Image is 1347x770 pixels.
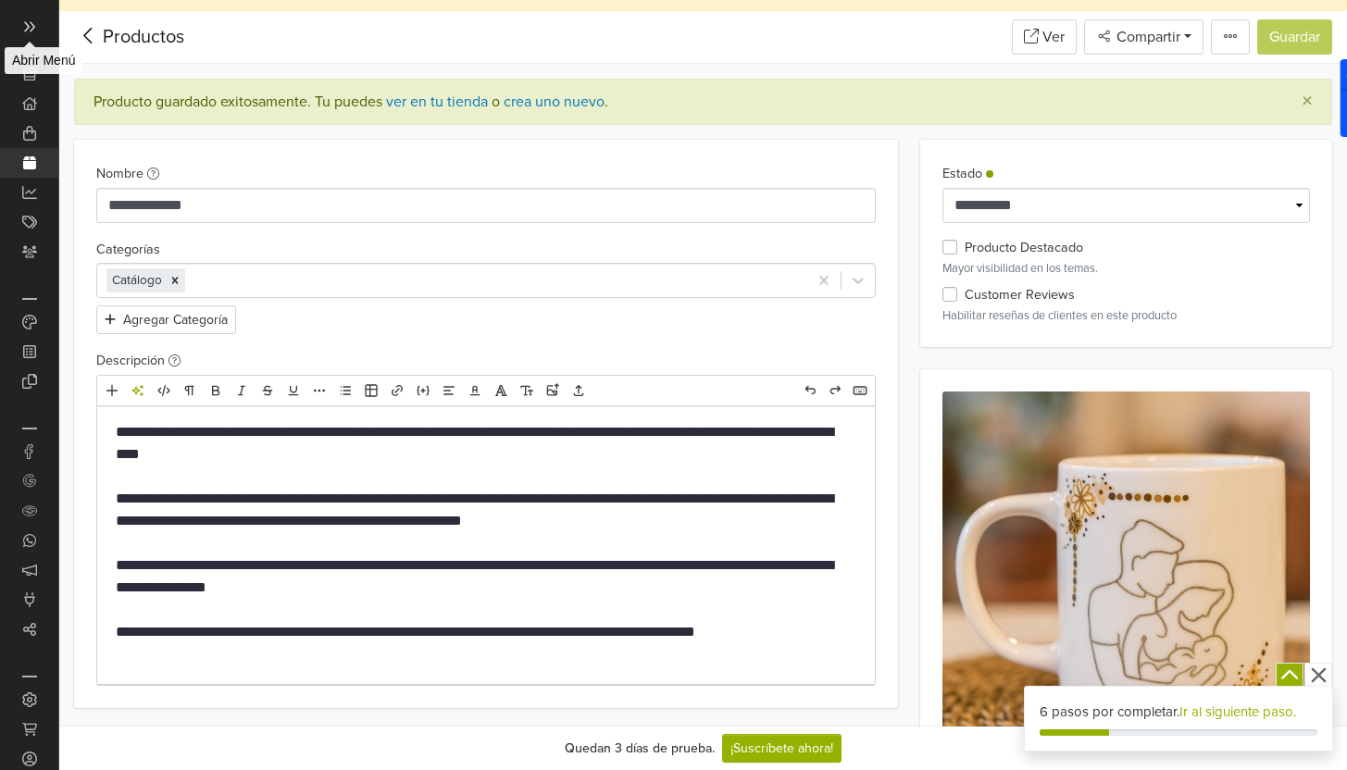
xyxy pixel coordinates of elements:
span: o [488,93,500,111]
a: Ver [1012,19,1077,55]
div: Producto guardado exitosamente. . [94,91,1272,113]
label: Producto Destacado [965,238,1083,258]
span: Tu puedes [311,93,382,111]
a: Tabla [359,379,383,403]
a: Atajos [848,379,872,403]
label: Estado [942,164,993,184]
span: × [1302,88,1313,115]
button: Compartir [1084,19,1204,55]
a: Ir al siguiente paso. [1179,703,1296,720]
div: Quedan 3 días de prueba. [565,739,715,758]
a: Tamaño de fuente [515,379,539,403]
a: Alineación [437,379,461,403]
a: Incrustar [411,379,435,403]
div: Remove [object Object] [165,268,185,292]
label: Descripción [96,351,181,371]
a: ver en tu tienda [386,93,488,111]
a: Herramientas de IA [126,379,150,403]
div: 6 pasos por completar. [1040,702,1317,723]
a: crea uno nuevo [504,93,605,111]
p: Habilitar reseñas de clientes en este producto [942,307,1310,325]
p: Integraciones [22,428,37,429]
a: Lista [333,379,357,403]
a: Color del texto [463,379,487,403]
p: Mayor visibilidad en los temas. [942,260,1310,278]
a: Deshacer [798,379,822,403]
div: Abrir Menú [5,47,82,74]
p: Configuración [22,676,37,677]
img: Tazon_20Corazon_202.jpg [942,391,1310,759]
a: Enlace [385,379,409,403]
a: Subir imágenes [541,379,565,403]
a: Subir archivos [567,379,591,403]
a: ¡Suscríbete ahora! [722,734,842,763]
a: Eliminado [256,379,280,403]
p: Personalización [22,298,37,300]
a: Cursiva [230,379,254,403]
a: Formato [178,379,202,403]
a: Negrita [204,379,228,403]
a: Rehacer [823,379,847,403]
span: Compartir [1113,28,1180,46]
button: Agregar Categoría [96,305,236,334]
label: Categorías [96,240,160,260]
a: HTML [152,379,176,403]
span: Catálogo [112,273,162,288]
button: Close [1283,80,1331,124]
label: Nombre [96,164,159,184]
div: Productos [74,23,184,51]
a: Añadir [100,379,124,403]
a: Fuente [489,379,513,403]
a: Subrayado [281,379,306,403]
button: Guardar [1257,19,1332,55]
a: Más formato [307,379,331,403]
label: Customer Reviews [965,285,1075,305]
